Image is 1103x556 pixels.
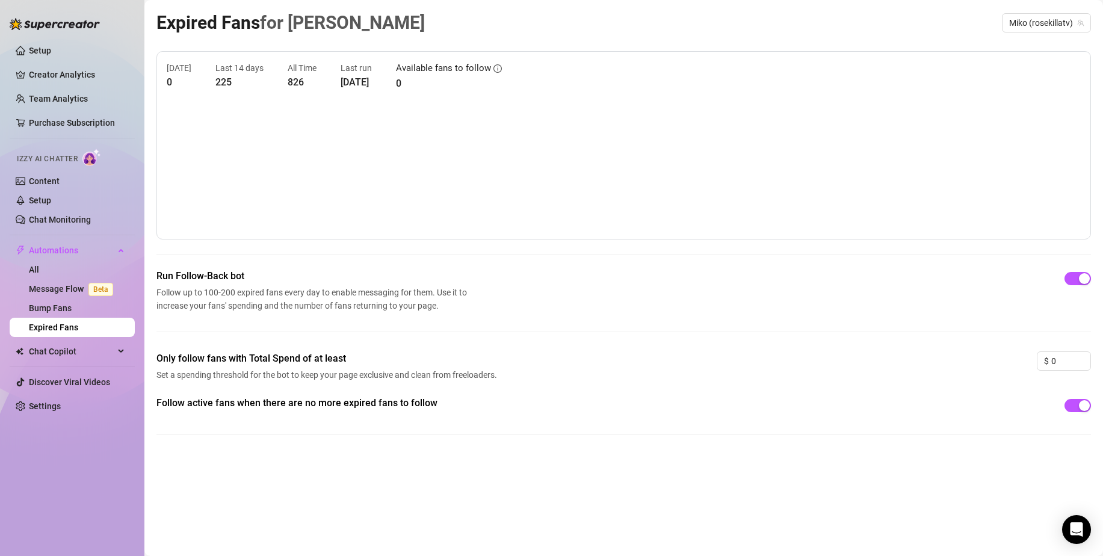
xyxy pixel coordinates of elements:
article: 0 [167,75,191,90]
a: Creator Analytics [29,65,125,84]
a: Expired Fans [29,323,78,332]
span: Only follow fans with Total Spend of at least [156,351,501,366]
span: Beta [88,283,113,296]
a: Content [29,176,60,186]
span: Set a spending threshold for the bot to keep your page exclusive and clean from freeloaders. [156,368,501,381]
a: Settings [29,401,61,411]
article: Available fans to follow [396,61,491,76]
article: Expired Fans [156,8,425,37]
span: team [1077,19,1084,26]
span: info-circle [493,64,502,73]
a: Bump Fans [29,303,72,313]
a: Team Analytics [29,94,88,103]
span: thunderbolt [16,246,25,255]
span: Izzy AI Chatter [17,153,78,165]
input: 0.00 [1051,352,1090,370]
article: [DATE] [167,61,191,75]
article: Last 14 days [215,61,264,75]
img: logo-BBDzfeDw.svg [10,18,100,30]
article: All Time [288,61,317,75]
article: 0 [396,76,502,91]
a: Setup [29,196,51,205]
article: [DATE] [341,75,372,90]
a: Chat Monitoring [29,215,91,224]
a: Purchase Subscription [29,118,115,128]
div: Open Intercom Messenger [1062,515,1091,544]
article: 225 [215,75,264,90]
img: AI Chatter [82,149,101,166]
a: Message FlowBeta [29,284,118,294]
span: for [PERSON_NAME] [260,12,425,33]
span: Chat Copilot [29,342,114,361]
span: Miko (rosekillatv) [1009,14,1084,32]
a: All [29,265,39,274]
span: Automations [29,241,114,260]
span: Run Follow-Back bot [156,269,472,283]
img: Chat Copilot [16,347,23,356]
article: Last run [341,61,372,75]
a: Discover Viral Videos [29,377,110,387]
a: Setup [29,46,51,55]
article: 826 [288,75,317,90]
span: Follow active fans when there are no more expired fans to follow [156,396,501,410]
span: Follow up to 100-200 expired fans every day to enable messaging for them. Use it to increase your... [156,286,472,312]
